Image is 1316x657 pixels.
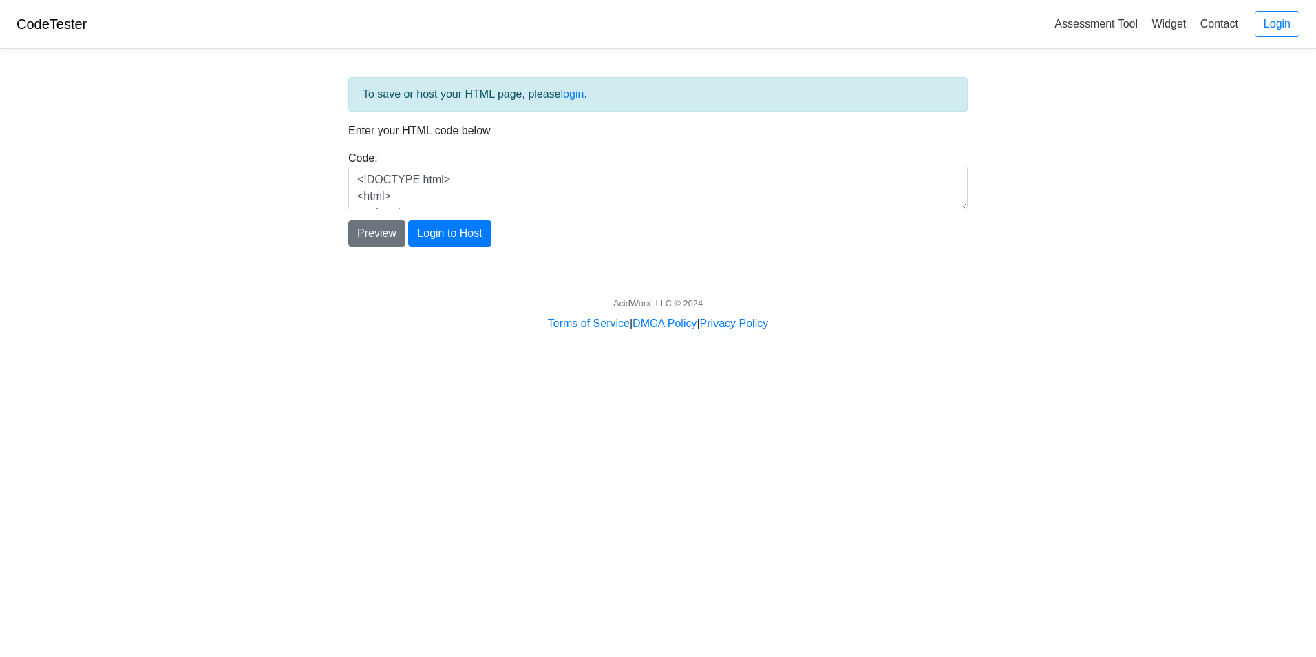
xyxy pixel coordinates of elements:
[348,167,968,209] textarea: <!DOCTYPE html> <html> <head> <title>Test</title> </head> <body> <h1>Hello, world!</h1> </body> <...
[548,315,768,332] div: | |
[348,123,968,139] p: Enter your HTML code below
[1146,12,1191,35] a: Widget
[348,77,968,112] div: To save or host your HTML page, please .
[1049,12,1143,35] a: Assessment Tool
[1195,12,1244,35] a: Contact
[700,317,769,329] a: Privacy Policy
[548,317,630,329] a: Terms of Service
[338,150,978,209] div: Code:
[17,17,87,32] a: CodeTester
[1255,11,1299,37] a: Login
[348,220,405,247] button: Preview
[613,297,703,310] div: AcidWorx, LLC © 2024
[561,88,584,100] a: login
[408,220,491,247] button: Login to Host
[633,317,697,329] a: DMCA Policy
